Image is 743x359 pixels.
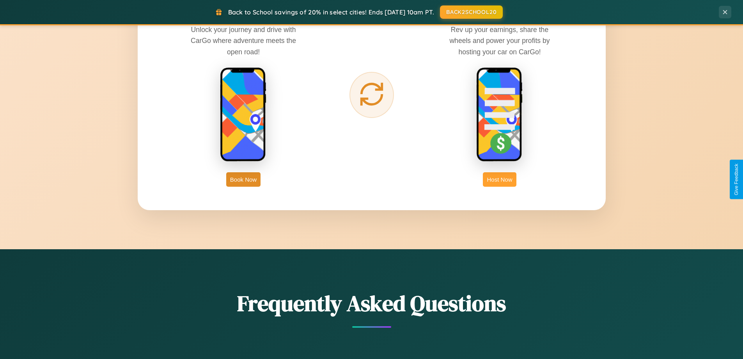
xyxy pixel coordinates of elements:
img: rent phone [220,67,267,163]
button: Book Now [226,172,261,187]
span: Back to School savings of 20% in select cities! Ends [DATE] 10am PT. [228,8,434,16]
p: Unlock your journey and drive with CarGo where adventure meets the open road! [185,24,302,57]
img: host phone [476,67,523,163]
button: Host Now [483,172,516,187]
div: Give Feedback [734,164,739,195]
h2: Frequently Asked Questions [138,288,606,318]
button: BACK2SCHOOL20 [440,5,503,19]
p: Rev up your earnings, share the wheels and power your profits by hosting your car on CarGo! [441,24,558,57]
